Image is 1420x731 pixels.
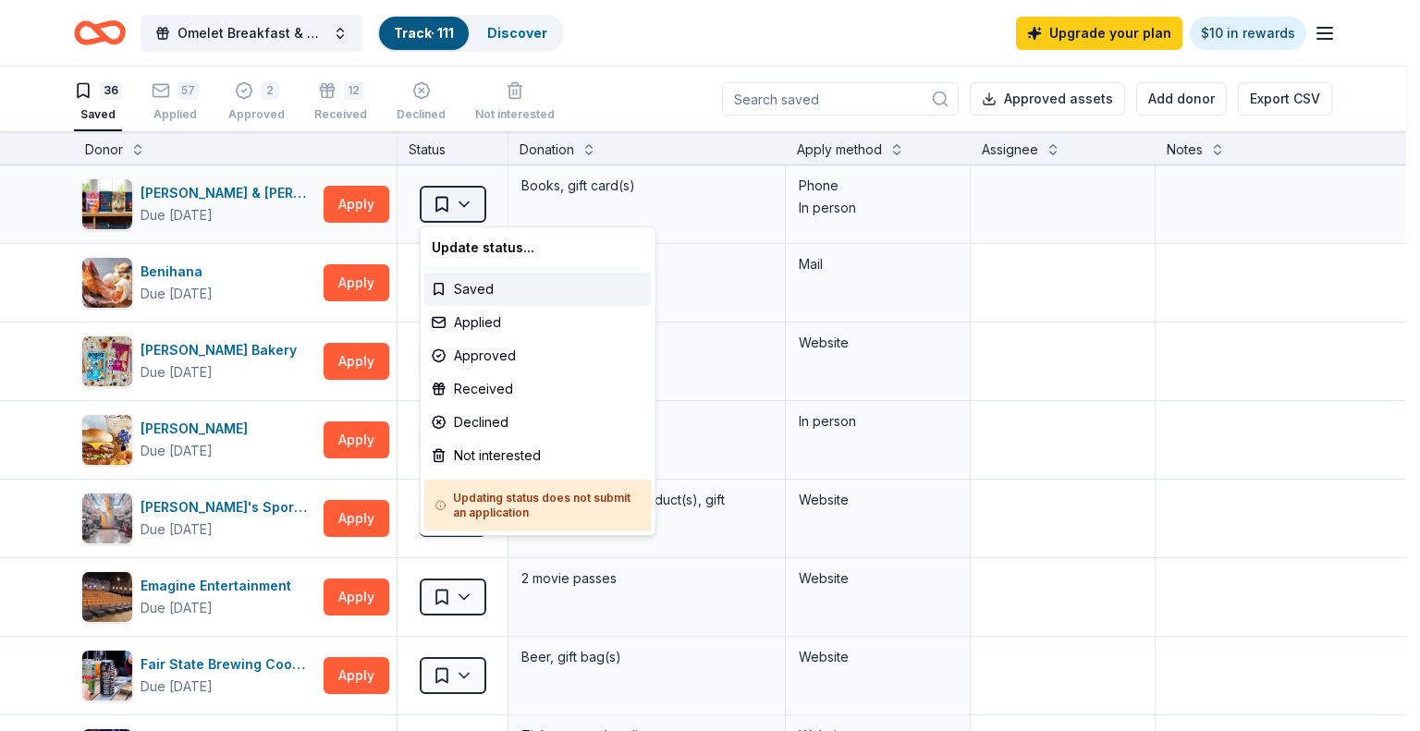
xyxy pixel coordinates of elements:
[424,273,652,306] div: Saved
[435,491,641,520] h5: Updating status does not submit an application
[424,439,652,472] div: Not interested
[424,231,652,264] div: Update status...
[424,406,652,439] div: Declined
[424,306,652,339] div: Applied
[424,372,652,406] div: Received
[424,339,652,372] div: Approved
